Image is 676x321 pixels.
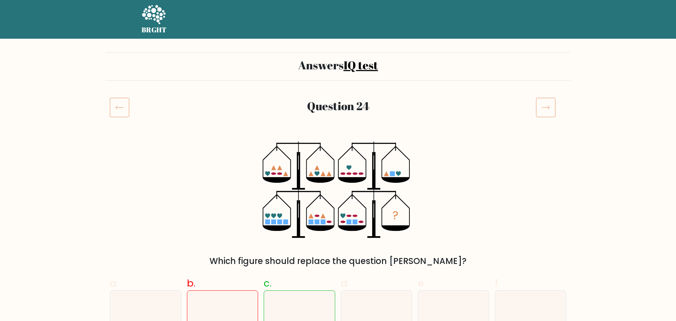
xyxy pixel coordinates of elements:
a: BRGHT [142,3,167,36]
tspan: ? [393,208,399,224]
h2: Question 24 [149,99,527,113]
a: IQ test [344,57,378,73]
span: e. [418,276,426,290]
span: d. [341,276,349,290]
span: a. [110,276,118,290]
span: c. [264,276,271,290]
span: b. [187,276,195,290]
h2: Answers [110,58,566,72]
div: Which figure should replace the question [PERSON_NAME]? [114,255,562,267]
span: f. [495,276,500,290]
h5: BRGHT [142,26,167,34]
